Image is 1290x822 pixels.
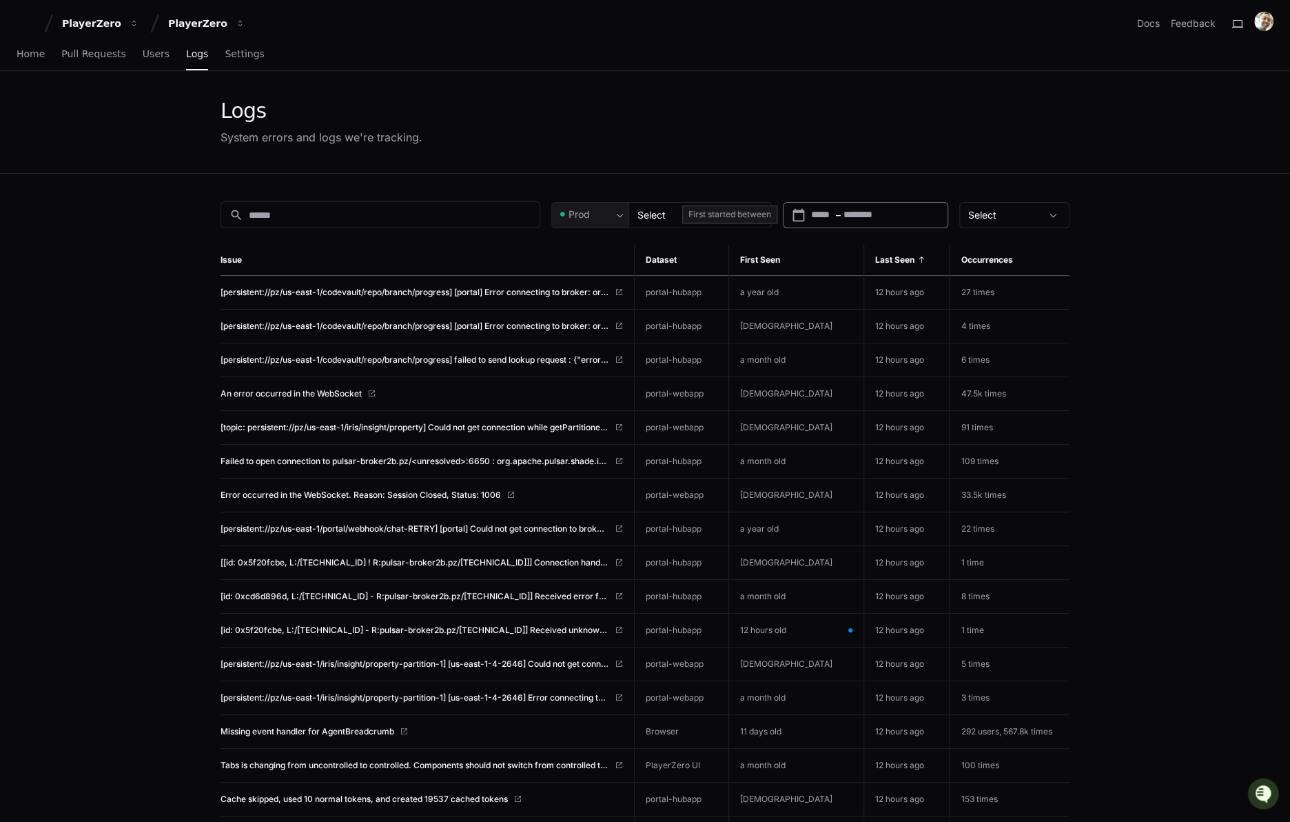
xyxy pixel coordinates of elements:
td: portal-webapp [634,377,728,411]
a: [persistent://pz/us-east-1/iris/insight/property-partition-1] [us-east-1-4-2646] Error connecting... [221,692,623,703]
td: portal-hubapp [634,783,728,816]
td: 12 hours ago [864,445,950,479]
a: Logs [186,39,208,70]
span: Prod [569,208,590,221]
span: Pull Requests [61,50,125,58]
td: portal-hubapp [634,580,728,614]
td: [DEMOGRAPHIC_DATA] [728,783,863,816]
td: portal-webapp [634,681,728,715]
a: Users [143,39,170,70]
span: Tabs is changing from uncontrolled to controlled. Components should not switch from controlled to... [221,760,609,771]
div: We're available if you need us! [47,117,174,128]
td: 12 hours ago [864,377,950,411]
button: Feedback [1171,17,1216,30]
div: PlayerZero [62,17,121,30]
td: 12 hours ago [864,411,950,445]
a: [persistent://pz/us-east-1/iris/insight/property-partition-1] [us-east-1-4-2646] Could not get co... [221,659,623,670]
td: portal-hubapp [634,614,728,648]
td: portal-hubapp [634,310,728,343]
span: Cache skipped, used 10 normal tokens, and created 19537 cached tokens [221,794,508,805]
div: Logs [221,99,422,123]
span: 4 times [961,321,990,331]
td: 12 hours ago [864,479,950,512]
span: Logs [186,50,208,58]
td: 12 hours ago [864,783,950,816]
td: Browser [634,715,728,749]
mat-icon: calendar_today [792,208,806,222]
td: portal-webapp [634,648,728,681]
td: portal-webapp [634,479,728,512]
span: [persistent://pz/us-east-1/iris/insight/property-partition-1] [us-east-1-4-2646] Error connecting... [221,692,609,703]
span: [id: 0xcd6d896d, L:/[TECHNICAL_ID] - R:pulsar-broker2b.pz/[TECHNICAL_ID]] Received error from ser... [221,591,609,602]
span: 109 times [961,456,998,466]
span: – [836,208,841,222]
span: 33.5k times [961,490,1005,500]
span: Select [637,209,666,221]
img: 1756235613930-3d25f9e4-fa56-45dd-b3ad-e072dfbd1548 [14,103,39,128]
a: [persistent://pz/us-east-1/codevault/repo/branch/progress] failed to send lookup request : {"erro... [221,354,623,365]
span: [persistent://pz/us-east-1/codevault/repo/branch/progress] failed to send lookup request : {"erro... [221,354,609,365]
button: Open calendar [792,208,806,222]
td: 12 hours ago [864,546,950,580]
span: Missing event handler for AgentBreadcrumb [221,726,394,737]
td: portal-hubapp [634,512,728,546]
div: First started between [682,205,777,223]
span: [persistent://pz/us-east-1/iris/insight/property-partition-1] [us-east-1-4-2646] Could not get co... [221,659,609,670]
a: [id: 0x5f20fcbe, L:/[TECHNICAL_ID] - R:pulsar-broker2b.pz/[TECHNICAL_ID]] Received unknown reques... [221,625,623,636]
span: [topic: persistent://pz/us-east-1/iris/insight/property] Could not get connection while getPartit... [221,422,609,433]
td: PlayerZero UI [634,749,728,783]
td: [DEMOGRAPHIC_DATA] [728,648,863,681]
td: 12 hours ago [864,343,950,377]
a: Pull Requests [61,39,125,70]
span: [persistent://pz/us-east-1/portal/webhook/chat-RETRY] [portal] Could not get connection to broker... [221,523,609,534]
a: Error occurred in the WebSocket. Reason: Session Closed, Status: 1006 [221,490,623,501]
a: Home [17,39,45,70]
td: a month old [728,681,863,714]
td: a month old [728,580,863,613]
div: Start new chat [47,103,226,117]
span: [id: 0x5f20fcbe, L:/[TECHNICAL_ID] - R:pulsar-broker2b.pz/[TECHNICAL_ID]] Received unknown reques... [221,625,609,636]
a: [persistent://pz/us-east-1/portal/webhook/chat-RETRY] [portal] Could not get connection to broker... [221,523,623,534]
a: Missing event handler for AgentBreadcrumb [221,726,623,737]
td: [DEMOGRAPHIC_DATA] [728,546,863,579]
span: 47.5k times [961,388,1005,399]
span: 3 times [961,692,989,703]
a: Cache skipped, used 10 normal tokens, and created 19537 cached tokens [221,794,623,805]
a: Settings [225,39,264,70]
a: Failed to open connection to pulsar-broker2b.pz/<unresolved>:6650 : org.apache.pulsar.shade.io.ne... [221,456,623,467]
td: [DEMOGRAPHIC_DATA] [728,377,863,410]
td: a month old [728,343,863,377]
td: portal-hubapp [634,276,728,310]
a: [topic: persistent://pz/us-east-1/iris/insight/property] Could not get connection while getPartit... [221,422,623,433]
td: 12 hours ago [864,512,950,546]
td: a month old [728,445,863,478]
span: 8 times [961,591,989,601]
img: avatar [1254,12,1273,31]
button: Start new chat [234,107,251,123]
th: Occurrences [950,245,1069,276]
span: 27 times [961,287,994,297]
a: [persistent://pz/us-east-1/codevault/repo/branch/progress] [portal] Error connecting to broker: o... [221,321,623,332]
span: 1 time [961,557,983,568]
td: 11 days old [728,715,863,748]
td: 12 hours ago [864,715,950,749]
div: PlayerZero [168,17,227,30]
span: Failed to open connection to pulsar-broker2b.pz/<unresolved>:6650 : org.apache.pulsar.shade.io.ne... [221,456,609,467]
a: [[id: 0x5f20fcbe, L:/[TECHNICAL_ID] ! R:pulsar-broker2b.pz/[TECHNICAL_ID]]] Connection handshake ... [221,557,623,568]
span: [[id: 0x5f20fcbe, L:/[TECHNICAL_ID] ! R:pulsar-broker2b.pz/[TECHNICAL_ID]]] Connection handshake ... [221,557,609,568]
span: 5 times [961,659,989,669]
button: PlayerZero [57,11,145,36]
span: Error occurred in the WebSocket. Reason: Session Closed, Status: 1006 [221,490,501,501]
span: 292 users, 567.8k times [961,726,1052,736]
span: [persistent://pz/us-east-1/codevault/repo/branch/progress] [portal] Error connecting to broker: o... [221,287,609,298]
td: [DEMOGRAPHIC_DATA] [728,479,863,512]
span: Select [968,209,996,221]
td: 12 hours old [728,614,863,647]
span: [persistent://pz/us-east-1/codevault/repo/branch/progress] [portal] Error connecting to broker: o... [221,321,609,332]
a: An error occurred in the WebSocket [221,388,623,399]
td: [DEMOGRAPHIC_DATA] [728,310,863,343]
span: Users [143,50,170,58]
a: [persistent://pz/us-east-1/codevault/repo/branch/progress] [portal] Error connecting to broker: o... [221,287,623,298]
td: a year old [728,512,863,545]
